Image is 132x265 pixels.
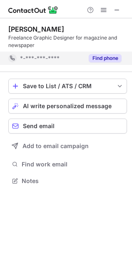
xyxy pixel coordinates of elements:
[8,99,127,114] button: AI write personalized message
[22,143,89,149] span: Add to email campaign
[23,83,112,89] div: Save to List / ATS / CRM
[8,139,127,154] button: Add to email campaign
[89,54,122,62] button: Reveal Button
[8,25,64,33] div: [PERSON_NAME]
[8,175,127,187] button: Notes
[22,177,124,185] span: Notes
[23,123,55,129] span: Send email
[8,34,127,49] div: Freelance Graphic Designer for magazine and newspaper
[23,103,112,109] span: AI write personalized message
[22,161,124,168] span: Find work email
[8,119,127,134] button: Send email
[8,79,127,94] button: save-profile-one-click
[8,5,58,15] img: ContactOut v5.3.10
[8,159,127,170] button: Find work email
